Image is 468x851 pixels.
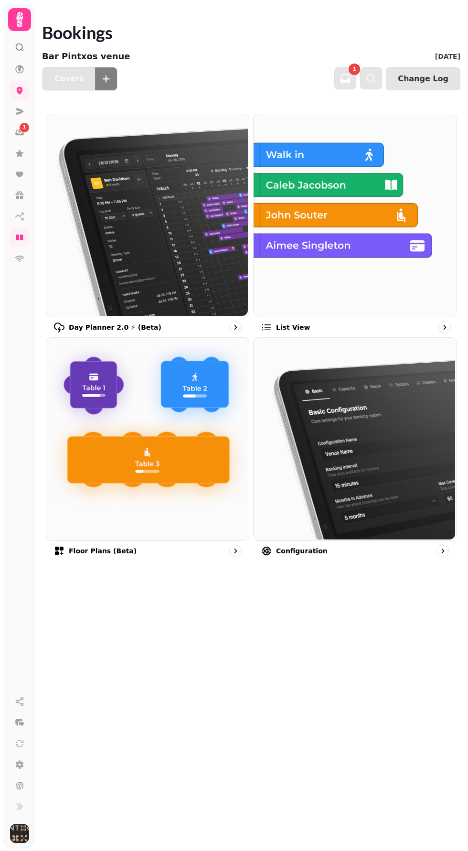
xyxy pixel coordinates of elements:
span: 1 [353,67,356,72]
a: 1 [10,123,29,142]
a: Floor Plans (beta)Floor Plans (beta) [46,337,249,557]
p: [DATE] [435,52,460,61]
svg: go to [231,546,240,556]
img: Floor Plans (beta) [45,337,248,539]
p: Day Planner 2.0 ⚡ (Beta) [69,323,161,332]
p: Bar Pintxos venue [42,50,130,63]
button: Change Log [386,67,460,90]
button: Covers [43,67,95,90]
a: List viewList view [253,114,457,334]
p: Covers [54,75,84,83]
img: Day Planner 2.0 ⚡ (Beta) [45,113,248,316]
img: List view [253,113,455,316]
p: List view [276,323,310,332]
button: User avatar [8,824,31,843]
svg: go to [438,546,447,556]
span: Change Log [398,75,448,83]
svg: go to [440,323,449,332]
a: ConfigurationConfiguration [253,337,457,557]
img: User avatar [10,824,29,843]
p: Configuration [276,546,328,556]
img: Configuration [253,337,455,539]
svg: go to [231,323,240,332]
span: 1 [23,124,26,131]
a: Day Planner 2.0 ⚡ (Beta)Day Planner 2.0 ⚡ (Beta) [46,114,249,334]
p: Floor Plans (beta) [69,546,137,556]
